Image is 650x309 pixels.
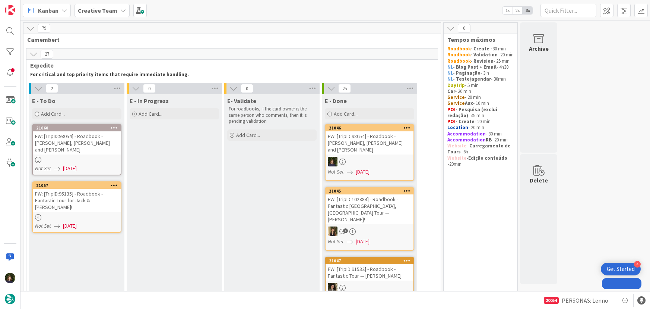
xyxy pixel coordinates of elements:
[227,97,256,104] span: E- Validate
[447,107,514,119] p: - 45 min
[36,125,121,131] div: 21060
[329,258,413,263] div: 21047
[328,168,344,175] i: Not Set
[328,227,337,236] img: SP
[32,97,56,104] span: E - To Do
[447,46,514,52] p: 30 min
[5,5,15,15] img: Visit kanbanzone.com
[5,273,15,283] img: MC
[562,296,608,305] span: PERSONAS: Lenno
[486,137,492,143] strong: RB
[139,110,162,117] span: Add Card...
[33,182,121,212] div: 21057FW: [TripID:95135] - Roadbook - Fantastic Tour for Jack & [PERSON_NAME]!
[447,106,498,119] strong: - Pesquisa (exclui redação)
[447,52,514,58] p: - 20 min
[447,143,512,155] strong: Carregamento de Tours
[447,88,514,94] p: - 20 min
[325,257,414,307] a: 21047FW: [TripID:91532] - Roadbook - Fantastic Tour — [PERSON_NAME]!MS
[447,58,514,64] p: - 25 min
[35,165,51,172] i: Not Set
[326,125,413,154] div: 21046FW: [TripID:98054] - Roadbook - [PERSON_NAME], [PERSON_NAME] and [PERSON_NAME]
[544,297,559,304] div: 20054
[447,131,514,137] p: - 30 min
[447,119,514,125] p: - 20 min
[502,7,513,14] span: 1x
[447,51,470,58] strong: Roadbook
[447,64,453,70] strong: NL
[447,106,456,113] strong: POI
[241,84,253,93] span: 0
[356,168,370,176] span: [DATE]
[447,82,514,88] p: - 5 min
[35,222,51,229] i: Not Set
[328,283,337,293] img: MS
[540,4,596,17] input: Quick Filter...
[338,84,351,93] span: 25
[33,131,121,154] div: FW: [TripID:98054] - Roadbook - [PERSON_NAME], [PERSON_NAME] and [PERSON_NAME]
[634,261,641,268] div: 4
[33,182,121,189] div: 21057
[33,125,121,154] div: 21060FW: [TripID:98054] - Roadbook - [PERSON_NAME], [PERSON_NAME] and [PERSON_NAME]
[447,155,508,167] strong: Edição conteúdo -
[328,238,344,245] i: Not Set
[465,100,473,106] strong: Aux
[326,188,413,194] div: 21045
[326,264,413,281] div: FW: [TripID:91532] - Roadbook - Fantastic Tour — [PERSON_NAME]!
[326,257,413,281] div: 21047FW: [TripID:91532] - Roadbook - Fantastic Tour — [PERSON_NAME]!
[63,222,77,230] span: [DATE]
[30,71,189,78] strong: For critical and top priority items that require immediate handling.
[325,97,347,104] span: E - Done
[325,187,414,251] a: 21045FW: [TripID:102884] - Roadbook - Fantastic [GEOGRAPHIC_DATA], [GEOGRAPHIC_DATA] Tour — [PERS...
[78,7,117,14] b: Creative Team
[229,106,315,124] p: For roadbooks, if the card owner is the same person who comments, then it is pending validation
[447,137,486,143] strong: Accommodation
[447,58,470,64] strong: Roadbook
[38,6,58,15] span: Kanban
[447,82,465,88] strong: Daytrip
[41,50,53,59] span: 27
[453,64,497,70] strong: - Blog Post + Email
[326,227,413,236] div: SP
[447,70,453,76] strong: NL
[32,124,121,175] a: 21060FW: [TripID:98054] - Roadbook - [PERSON_NAME], [PERSON_NAME] and [PERSON_NAME]Not Set[DATE]
[447,155,467,161] strong: Website
[334,110,358,117] span: Add Card...
[32,181,121,233] a: 21057FW: [TripID:95135] - Roadbook - Fantastic Tour for Jack & [PERSON_NAME]!Not Set[DATE]
[130,97,169,104] span: E - In Progress
[27,36,431,43] span: Camembert
[447,94,465,100] strong: Service
[447,131,486,137] strong: Accommodation
[470,46,492,52] strong: - Create -
[36,183,121,188] div: 21057
[447,70,514,76] p: - 3 h
[328,157,337,166] img: MC
[447,155,514,168] p: - 20min
[143,84,156,93] span: 0
[63,165,77,172] span: [DATE]
[447,143,514,155] p: - - 6h
[447,94,514,100] p: - 20 min
[458,24,470,33] span: 0
[236,132,260,138] span: Add Card...
[326,125,413,131] div: 21046
[5,294,15,304] img: avatar
[326,188,413,224] div: 21045FW: [TripID:102884] - Roadbook - Fantastic [GEOGRAPHIC_DATA], [GEOGRAPHIC_DATA] Tour — [PERS...
[601,263,641,275] div: Open Get Started checklist, remaining modules: 4
[470,51,498,58] strong: - Validation
[343,228,348,233] span: 1
[447,125,514,131] p: - 20 min
[529,44,549,53] div: Archive
[329,125,413,131] div: 21046
[453,70,481,76] strong: - Paginação
[447,124,468,131] strong: Location
[470,58,494,64] strong: - Revision
[41,110,65,117] span: Add Card...
[447,76,514,82] p: - 30min
[326,257,413,264] div: 21047
[326,131,413,154] div: FW: [TripID:98054] - Roadbook - [PERSON_NAME], [PERSON_NAME] and [PERSON_NAME]
[326,157,413,166] div: MC
[30,62,428,69] span: Expedite
[447,64,514,70] p: - 4h30
[33,189,121,212] div: FW: [TripID:95135] - Roadbook - Fantastic Tour for Jack & [PERSON_NAME]!
[447,76,453,82] strong: NL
